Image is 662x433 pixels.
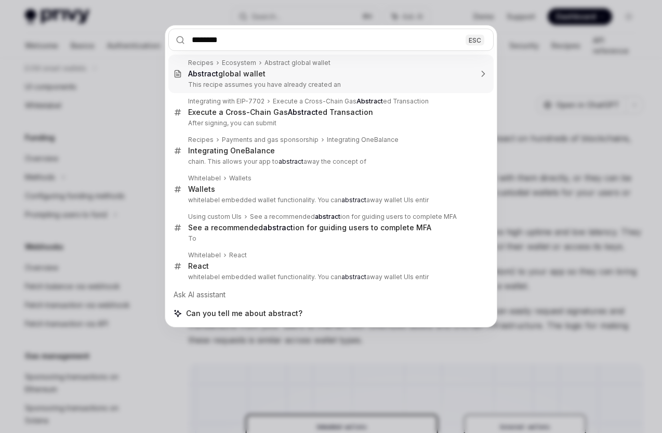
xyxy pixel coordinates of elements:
div: Recipes [188,59,214,67]
div: Wallets [229,174,251,182]
p: After signing, you can submit [188,119,472,127]
div: Whitelabel [188,251,221,259]
b: Abstract [356,97,383,105]
p: whitelabel embedded wallet functionality. You can away wallet UIs entir [188,273,472,281]
b: Abstract [288,108,318,116]
div: Ask AI assistant [168,285,494,304]
div: Integrating OneBalance [327,136,399,144]
div: Recipes [188,136,214,144]
div: Ecosystem [222,59,256,67]
div: React [188,261,209,271]
b: abstract [279,158,303,165]
b: abstract [341,273,366,281]
div: Execute a Cross-Chain Gas ed Transaction [273,97,429,106]
div: Execute a Cross-Chain Gas ed Transaction [188,108,373,117]
b: abstract [263,223,293,232]
p: whitelabel embedded wallet functionality. You can away wallet UIs entir [188,196,472,204]
div: Wallets [188,185,215,194]
div: Abstract global wallet [264,59,330,67]
p: To [188,234,472,243]
b: Abstract [188,69,218,78]
div: Whitelabel [188,174,221,182]
b: abstract [341,196,366,204]
span: Can you tell me about abstract? [186,308,302,319]
div: React [229,251,247,259]
div: global wallet [188,69,266,78]
div: Using custom UIs [188,213,242,221]
div: Payments and gas sponsorship [222,136,319,144]
p: This recipe assumes you have already created an [188,81,472,89]
div: See a recommended ion for guiding users to complete MFA [250,213,457,221]
div: Integrating with EIP-7702 [188,97,264,106]
div: Integrating OneBalance [188,146,275,155]
div: ESC [466,34,484,45]
b: abstract [315,213,340,220]
p: chain. This allows your app to away the concept of [188,158,472,166]
div: See a recommended ion for guiding users to complete MFA [188,223,431,232]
